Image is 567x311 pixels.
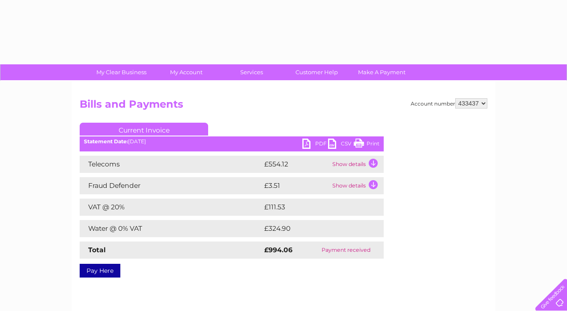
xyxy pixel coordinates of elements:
td: £324.90 [262,220,369,237]
a: My Clear Business [86,64,157,80]
a: Pay Here [80,264,120,278]
td: Fraud Defender [80,177,262,194]
a: Print [354,139,379,151]
div: [DATE] [80,139,384,145]
a: Current Invoice [80,123,208,136]
strong: £994.06 [264,246,292,254]
div: Account number [411,98,487,109]
a: CSV [328,139,354,151]
td: £111.53 [262,199,366,216]
td: VAT @ 20% [80,199,262,216]
a: PDF [302,139,328,151]
td: £3.51 [262,177,330,194]
b: Statement Date: [84,138,128,145]
a: Customer Help [281,64,352,80]
td: Telecoms [80,156,262,173]
a: Make A Payment [346,64,417,80]
strong: Total [88,246,106,254]
td: £554.12 [262,156,330,173]
a: My Account [151,64,222,80]
td: Show details [330,177,384,194]
td: Show details [330,156,384,173]
h2: Bills and Payments [80,98,487,115]
td: Payment received [308,242,384,259]
td: Water @ 0% VAT [80,220,262,237]
a: Services [216,64,287,80]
